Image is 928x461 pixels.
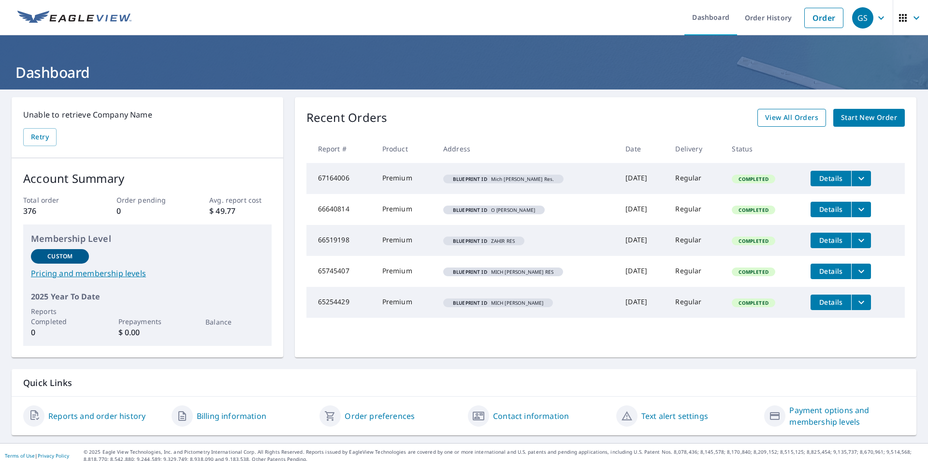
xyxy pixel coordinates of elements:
[804,8,843,28] a: Order
[453,300,487,305] em: Blueprint ID
[205,317,263,327] p: Balance
[306,109,388,127] p: Recent Orders
[724,134,803,163] th: Status
[733,268,774,275] span: Completed
[375,163,435,194] td: Premium
[851,264,871,279] button: filesDropdownBtn-65745407
[5,452,35,459] a: Terms of Use
[453,177,487,181] em: Blueprint ID
[118,327,176,338] p: $ 0.00
[816,174,845,183] span: Details
[31,268,264,279] a: Pricing and membership levels
[375,134,435,163] th: Product
[811,202,851,217] button: detailsBtn-66640814
[38,452,69,459] a: Privacy Policy
[23,109,272,120] p: Unable to retrieve Company Name
[851,171,871,186] button: filesDropdownBtn-67164006
[811,171,851,186] button: detailsBtn-67164006
[17,11,131,25] img: EV Logo
[851,233,871,248] button: filesDropdownBtn-66519198
[23,170,272,187] p: Account Summary
[31,131,49,143] span: Retry
[306,225,375,256] td: 66519198
[447,269,559,274] span: MICH [PERSON_NAME] RES
[618,163,667,194] td: [DATE]
[435,134,618,163] th: Address
[733,299,774,306] span: Completed
[31,306,89,327] p: Reports Completed
[23,128,57,146] button: Retry
[618,134,667,163] th: Date
[447,208,541,212] span: O [PERSON_NAME]
[345,410,415,422] a: Order preferences
[765,112,818,124] span: View All Orders
[306,194,375,225] td: 66640814
[816,236,845,245] span: Details
[816,267,845,276] span: Details
[811,233,851,248] button: detailsBtn-66519198
[789,404,905,428] a: Payment options and membership levels
[118,316,176,327] p: Prepayments
[306,287,375,318] td: 65254429
[618,194,667,225] td: [DATE]
[811,295,851,310] button: detailsBtn-65254429
[447,238,521,243] span: ZAHIR RES
[48,410,145,422] a: Reports and order history
[453,208,487,212] em: Blueprint ID
[733,176,774,182] span: Completed
[306,134,375,163] th: Report #
[667,194,724,225] td: Regular
[447,177,560,181] span: Mich [PERSON_NAME] Res.
[667,163,724,194] td: Regular
[31,232,264,245] p: Membership Level
[447,300,550,305] span: MICH [PERSON_NAME]
[453,238,487,243] em: Blueprint ID
[12,62,916,82] h1: Dashboard
[306,163,375,194] td: 67164006
[47,252,72,261] p: Custom
[116,195,178,205] p: Order pending
[811,264,851,279] button: detailsBtn-65745407
[667,287,724,318] td: Regular
[852,7,873,29] div: GS
[833,109,905,127] a: Start New Order
[757,109,826,127] a: View All Orders
[851,202,871,217] button: filesDropdownBtn-66640814
[493,410,569,422] a: Contact information
[733,207,774,213] span: Completed
[667,225,724,256] td: Regular
[23,205,85,217] p: 376
[375,287,435,318] td: Premium
[23,377,905,389] p: Quick Links
[197,410,266,422] a: Billing information
[618,256,667,287] td: [DATE]
[618,225,667,256] td: [DATE]
[306,256,375,287] td: 65745407
[453,269,487,274] em: Blueprint ID
[816,297,845,307] span: Details
[23,195,85,205] p: Total order
[375,194,435,225] td: Premium
[375,256,435,287] td: Premium
[209,205,271,217] p: $ 49.77
[31,291,264,302] p: 2025 Year To Date
[116,205,178,217] p: 0
[667,256,724,287] td: Regular
[667,134,724,163] th: Delivery
[209,195,271,205] p: Avg. report cost
[641,410,708,422] a: Text alert settings
[816,205,845,214] span: Details
[851,295,871,310] button: filesDropdownBtn-65254429
[375,225,435,256] td: Premium
[733,238,774,244] span: Completed
[31,327,89,338] p: 0
[5,453,69,459] p: |
[618,287,667,318] td: [DATE]
[841,112,897,124] span: Start New Order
